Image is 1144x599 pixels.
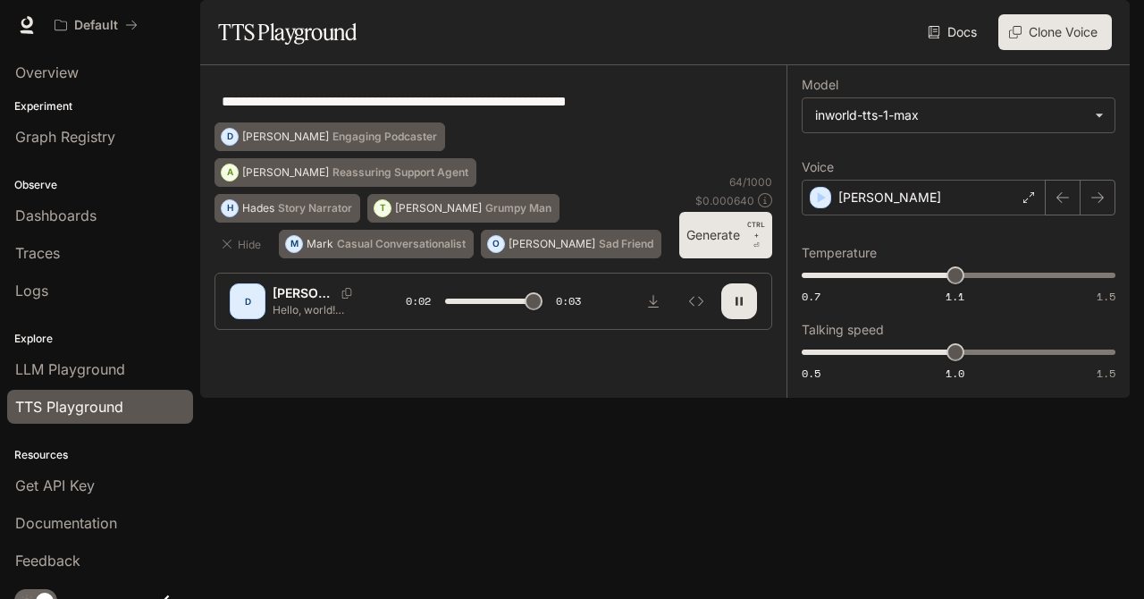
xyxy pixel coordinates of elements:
[233,287,262,316] div: D
[815,106,1086,124] div: inworld-tts-1-max
[481,230,661,258] button: O[PERSON_NAME]Sad Friend
[488,230,504,258] div: O
[278,203,352,214] p: Story Narrator
[802,79,838,91] p: Model
[214,194,360,223] button: HHadesStory Narrator
[395,203,482,214] p: [PERSON_NAME]
[509,239,595,249] p: [PERSON_NAME]
[1097,289,1115,304] span: 1.5
[279,230,474,258] button: MMarkCasual Conversationalist
[332,131,437,142] p: Engaging Podcaster
[307,239,333,249] p: Mark
[337,239,466,249] p: Casual Conversationalist
[599,239,653,249] p: Sad Friend
[802,161,834,173] p: Voice
[678,283,714,319] button: Inspect
[838,189,941,207] p: [PERSON_NAME]
[485,203,551,214] p: Grumpy Man
[556,292,581,310] span: 0:03
[802,289,820,304] span: 0.7
[242,203,274,214] p: Hades
[214,158,476,187] button: A[PERSON_NAME]Reassuring Support Agent
[406,292,431,310] span: 0:02
[218,14,357,50] h1: TTS Playground
[214,122,445,151] button: D[PERSON_NAME]Engaging Podcaster
[803,98,1115,132] div: inworld-tts-1-max
[802,247,877,259] p: Temperature
[679,212,772,258] button: GenerateCTRL +⏎
[222,122,238,151] div: D
[924,14,984,50] a: Docs
[46,7,146,43] button: All workspaces
[374,194,391,223] div: T
[242,167,329,178] p: [PERSON_NAME]
[802,366,820,381] span: 0.5
[802,324,884,336] p: Talking speed
[695,193,754,208] p: $ 0.000640
[635,283,671,319] button: Download audio
[242,131,329,142] p: [PERSON_NAME]
[273,302,363,317] p: Hello, world! What a wonderful day to be a text-to-speech model!
[214,230,272,258] button: Hide
[729,174,772,190] p: 64 / 1000
[74,18,118,33] p: Default
[332,167,468,178] p: Reassuring Support Agent
[367,194,559,223] button: T[PERSON_NAME]Grumpy Man
[273,284,334,302] p: [PERSON_NAME]
[222,194,238,223] div: H
[222,158,238,187] div: A
[747,219,765,240] p: CTRL +
[946,366,964,381] span: 1.0
[946,289,964,304] span: 1.1
[286,230,302,258] div: M
[1097,366,1115,381] span: 1.5
[747,219,765,251] p: ⏎
[998,14,1112,50] button: Clone Voice
[334,288,359,299] button: Copy Voice ID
